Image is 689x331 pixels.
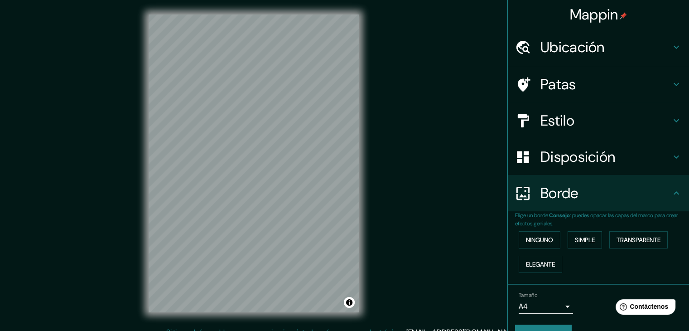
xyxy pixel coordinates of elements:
font: Tamaño [519,292,537,299]
div: Borde [508,175,689,211]
font: Mappin [570,5,618,24]
button: Ninguno [519,231,560,248]
div: Ubicación [508,29,689,65]
font: Ninguno [526,236,553,244]
font: Consejo [549,212,570,219]
button: Elegante [519,256,562,273]
img: pin-icon.png [620,12,627,19]
button: Simple [568,231,602,248]
font: Elegante [526,260,555,268]
canvas: Mapa [149,15,359,312]
font: Disposición [540,147,615,166]
div: Disposición [508,139,689,175]
font: Elige un borde. [515,212,549,219]
div: A4 [519,299,573,314]
button: Activar o desactivar atribución [344,297,355,308]
div: Estilo [508,102,689,139]
font: Patas [540,75,576,94]
font: : puedes opacar las capas del marco para crear efectos geniales. [515,212,678,227]
font: Simple [575,236,595,244]
font: A4 [519,302,528,311]
button: Transparente [609,231,668,248]
font: Estilo [540,111,574,130]
iframe: Lanzador de widgets de ayuda [608,296,679,321]
font: Borde [540,184,578,203]
font: Ubicación [540,38,605,57]
font: Transparente [617,236,660,244]
div: Patas [508,66,689,102]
